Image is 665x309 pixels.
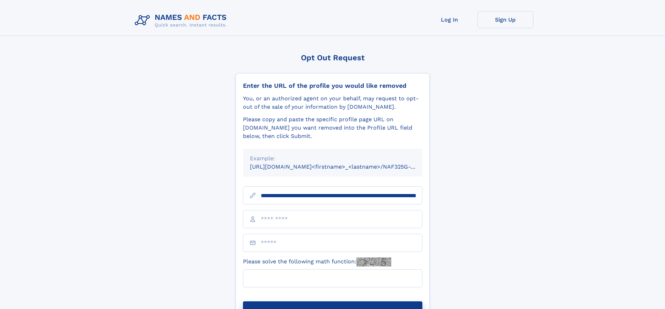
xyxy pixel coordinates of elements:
[478,11,533,28] a: Sign Up
[243,257,391,266] label: Please solve the following math function:
[250,154,415,163] div: Example:
[236,53,430,62] div: Opt Out Request
[243,115,422,140] div: Please copy and paste the specific profile page URL on [DOMAIN_NAME] you want removed into the Pr...
[250,163,436,170] small: [URL][DOMAIN_NAME]<firstname>_<lastname>/NAF325G-xxxxxxxx
[422,11,478,28] a: Log In
[243,94,422,111] div: You, or an authorized agent on your behalf, may request to opt-out of the sale of your informatio...
[243,82,422,90] div: Enter the URL of the profile you would like removed
[132,11,232,30] img: Logo Names and Facts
